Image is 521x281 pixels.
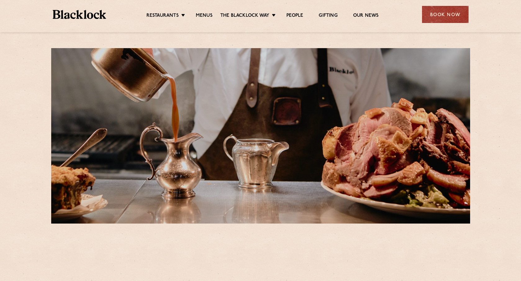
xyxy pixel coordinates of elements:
[353,13,379,20] a: Our News
[220,13,269,20] a: The Blacklock Way
[422,6,469,23] div: Book Now
[53,10,106,19] img: BL_Textured_Logo-footer-cropped.svg
[286,13,303,20] a: People
[146,13,179,20] a: Restaurants
[196,13,213,20] a: Menus
[319,13,337,20] a: Gifting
